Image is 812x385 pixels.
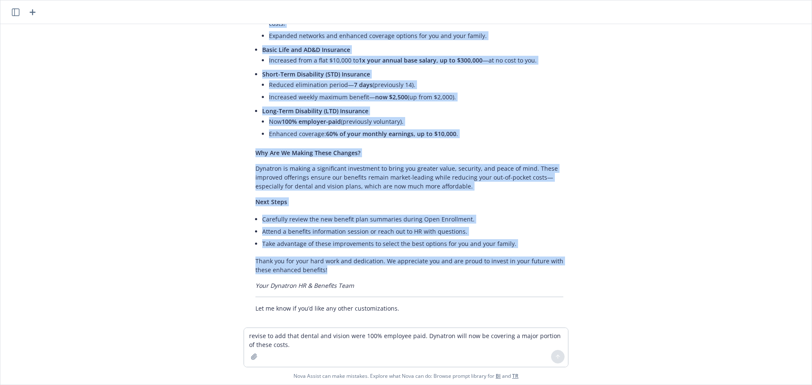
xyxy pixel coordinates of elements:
li: Enhanced coverage: . [269,128,563,140]
p: Dynatron is making a significant investment to bring you greater value, security, and peace of mi... [255,164,563,191]
a: TR [512,372,518,380]
span: now $2,500 [375,93,408,101]
li: Increased from a flat $10,000 to —at no cost to you. [269,54,563,66]
span: Short-Term Disability (STD) Insurance [262,70,370,78]
span: Nova Assist can make mistakes. Explore what Nova can do: Browse prompt library for and [294,367,518,385]
em: Your Dynatron HR & Benefits Team [255,281,354,289]
span: 1x your annual base salary, up to $300,000 [359,56,483,64]
p: Thank you for your hard work and dedication. We appreciate you and are proud to invest in your fu... [255,257,563,274]
span: Next Steps [255,198,287,206]
span: 7 days [354,81,373,89]
span: 100% employer-paid [282,117,341,126]
li: Take advantage of these improvements to select the best options for you and your family. [262,238,563,250]
li: Attend a benefits information session or reach out to HR with questions. [262,225,563,238]
span: Long-Term Disability (LTD) Insurance [262,107,368,115]
li: Reduced elimination period— (previously 14). [269,79,563,91]
span: Basic Life and AD&D Insurance [262,46,350,54]
a: BI [496,372,501,380]
li: Increased weekly maximum benefit— (up from $2,000). [269,91,563,103]
span: 60% of your monthly earnings, up to $10,000 [326,130,456,138]
li: Expanded networks and enhanced coverage options for you and your family. [269,30,563,42]
p: Let me know if you’d like any other customizations. [255,304,563,313]
li: Now (previously voluntary). [269,115,563,128]
li: Carefully review the new benefit plan summaries during Open Enrollment. [262,213,563,225]
span: Why Are We Making These Changes? [255,149,360,157]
